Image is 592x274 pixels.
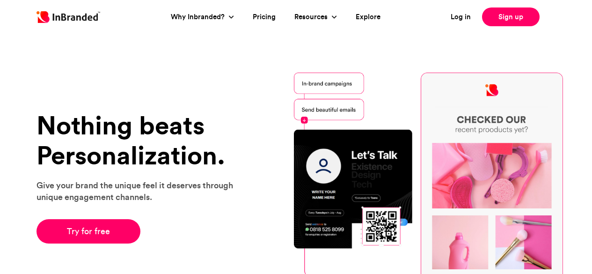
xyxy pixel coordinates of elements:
a: Sign up [482,7,540,26]
p: Give your brand the unique feel it deserves through unique engagement channels. [37,179,245,203]
a: Pricing [253,12,276,22]
img: Inbranded [37,11,100,23]
a: Try for free [37,219,141,244]
a: Why Inbranded? [171,12,227,22]
a: Explore [356,12,380,22]
a: Resources [294,12,330,22]
h1: Nothing beats Personalization. [37,111,245,170]
a: Log in [451,12,471,22]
